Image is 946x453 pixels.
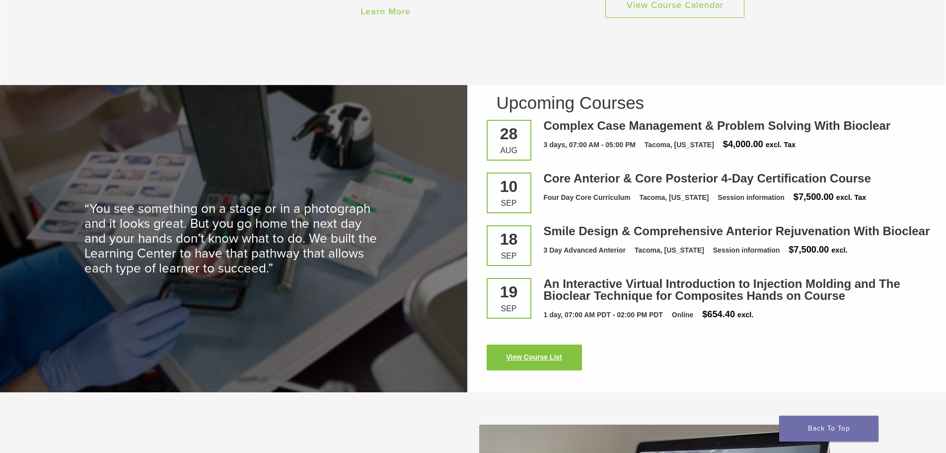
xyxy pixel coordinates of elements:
[495,147,523,155] div: Aug
[702,309,735,319] span: $654.40
[544,245,626,256] div: 3 Day Advanced Anterior
[497,94,929,111] h2: Upcoming Courses
[495,231,523,247] div: 18
[779,416,878,442] a: Back To Top
[789,245,829,255] span: $7,500.00
[544,119,891,132] a: Complex Case Management & Problem Solving With Bioclear
[495,199,523,207] div: Sep
[766,141,796,149] span: excl. Tax
[672,310,694,320] div: Online
[544,140,636,150] div: 3 days, 07:00 AM - 05:00 PM
[544,224,930,238] a: Smile Design & Comprehensive Anterior Rejuvenation With Bioclear
[495,126,523,142] div: 28
[361,6,411,17] a: Learn More
[723,139,763,149] span: $4,000.00
[831,246,847,254] span: excl.
[495,305,523,313] div: Sep
[718,192,785,203] div: Session information
[544,310,663,320] div: 1 day, 07:00 AM PDT - 02:00 PM PDT
[487,345,582,370] a: View Course List
[84,201,382,276] p: “You see something on a stage or in a photograph and it looks great. But you go home the next day...
[794,192,834,202] span: $7,500.00
[639,192,709,203] div: Tacoma, [US_STATE]
[495,252,523,260] div: Sep
[836,193,866,201] span: excl. Tax
[544,277,900,302] a: An Interactive Virtual Introduction to Injection Molding and The Bioclear Technique for Composite...
[645,140,714,150] div: Tacoma, [US_STATE]
[495,179,523,194] div: 10
[737,311,753,319] span: excl.
[713,245,780,256] div: Session information
[544,172,871,185] a: Core Anterior & Core Posterior 4-Day Certification Course
[544,192,631,203] div: Four Day Core Curriculum
[635,245,704,256] div: Tacoma, [US_STATE]
[495,284,523,300] div: 19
